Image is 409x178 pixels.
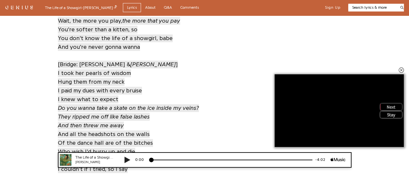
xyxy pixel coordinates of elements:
[45,5,117,11] div: The Life of a Showgirl - [PERSON_NAME]
[23,3,61,8] div: The Life of a Showgirl (feat. [PERSON_NAME])
[123,3,141,12] a: Lyrics
[58,105,199,129] i: Do you wanna take a skate on the ice inside my veins? They ripped me off like false lashes And th...
[160,3,176,12] a: Q&A
[176,3,203,12] a: Comments
[130,62,176,68] i: [PERSON_NAME]
[380,104,402,110] div: Next
[380,111,402,118] div: Stay
[58,60,199,174] a: [Bridge: [PERSON_NAME] &[PERSON_NAME]]I took her pearls of wisdomHung them from my neckI paid my ...
[141,3,160,12] a: About
[58,61,199,173] span: [Bridge: [PERSON_NAME] & ] I took her pearls of wisdom Hung them from my neck I paid my dues with...
[23,8,61,13] div: [PERSON_NAME]
[260,5,278,10] div: -4:02
[348,5,396,10] input: Search lyrics & more
[7,2,19,14] img: 72x72bb.jpg
[325,5,340,10] button: Sign Up
[122,18,180,24] i: the more that you pay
